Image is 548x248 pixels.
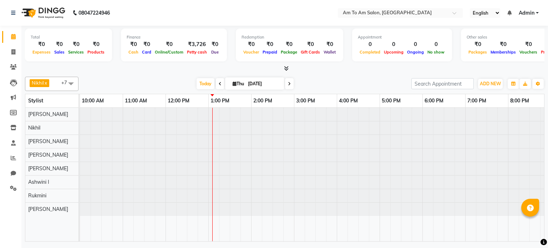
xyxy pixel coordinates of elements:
div: ₹0 [140,40,153,49]
div: ₹0 [52,40,66,49]
span: Ashwini I [28,179,49,185]
div: 0 [382,40,405,49]
div: ₹0 [66,40,86,49]
a: 6:00 PM [423,96,445,106]
div: 0 [426,40,446,49]
span: Cash [127,50,140,55]
div: ₹0 [31,40,52,49]
div: Total [31,34,106,40]
div: ₹0 [127,40,140,49]
div: Appointment [358,34,446,40]
a: 2:00 PM [252,96,274,106]
span: Products [86,50,106,55]
span: Vouchers [518,50,539,55]
a: x [44,80,47,86]
span: ADD NEW [480,81,501,86]
span: Thu [231,81,246,86]
span: [PERSON_NAME] [28,152,68,158]
div: ₹0 [153,40,185,49]
span: Services [66,50,86,55]
div: Finance [127,34,221,40]
span: Card [140,50,153,55]
span: Nikhil [28,125,40,131]
span: Expenses [31,50,52,55]
span: [PERSON_NAME] [28,138,68,145]
span: Packages [467,50,489,55]
span: Completed [358,50,382,55]
div: ₹0 [299,40,322,49]
input: Search Appointment [411,78,474,89]
span: Nikhil [32,80,44,86]
a: 11:00 AM [123,96,149,106]
a: 7:00 PM [466,96,488,106]
span: [PERSON_NAME] [28,165,68,172]
a: 10:00 AM [80,96,106,106]
a: 12:00 PM [166,96,191,106]
div: ₹0 [489,40,518,49]
b: 08047224946 [78,3,110,23]
span: Sales [52,50,66,55]
iframe: chat widget [518,219,541,241]
div: ₹0 [322,40,338,49]
span: [PERSON_NAME] [28,111,68,117]
span: Online/Custom [153,50,185,55]
span: [PERSON_NAME] [28,206,68,212]
span: Prepaid [261,50,279,55]
span: Package [279,50,299,55]
span: Petty cash [185,50,209,55]
span: Upcoming [382,50,405,55]
div: ₹0 [242,40,261,49]
a: 8:00 PM [508,96,531,106]
span: Stylist [28,97,43,104]
span: Voucher [242,50,261,55]
div: ₹3,726 [185,40,209,49]
span: Ongoing [405,50,426,55]
span: No show [426,50,446,55]
span: +7 [61,80,72,85]
div: 0 [405,40,426,49]
div: ₹0 [518,40,539,49]
div: Redemption [242,34,338,40]
img: logo [18,3,67,23]
span: Rukmini [28,192,46,199]
a: 4:00 PM [337,96,360,106]
span: Due [209,50,220,55]
span: Wallet [322,50,338,55]
span: Gift Cards [299,50,322,55]
span: Memberships [489,50,518,55]
div: ₹0 [261,40,279,49]
button: ADD NEW [478,79,503,89]
div: 0 [358,40,382,49]
a: 5:00 PM [380,96,402,106]
input: 2025-09-04 [246,79,281,89]
div: ₹0 [209,40,221,49]
div: ₹0 [86,40,106,49]
div: ₹0 [467,40,489,49]
a: 3:00 PM [294,96,317,106]
a: 1:00 PM [209,96,231,106]
div: ₹0 [279,40,299,49]
span: Admin [519,9,534,17]
span: Today [197,78,214,89]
